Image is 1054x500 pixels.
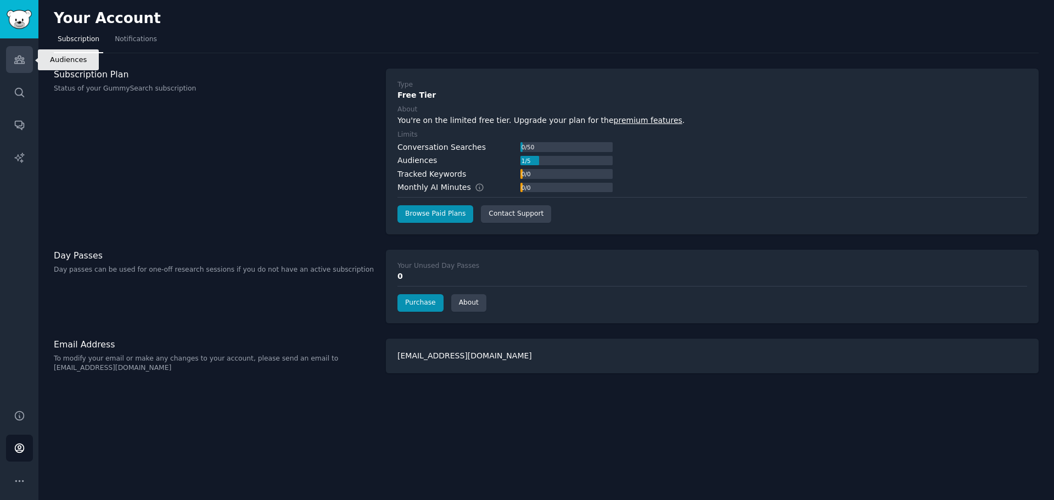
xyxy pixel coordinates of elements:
[614,116,682,125] a: premium features
[520,169,531,179] div: 0 / 0
[397,294,444,312] a: Purchase
[397,80,413,90] div: Type
[111,31,161,53] a: Notifications
[397,205,473,223] a: Browse Paid Plans
[386,339,1039,373] div: [EMAIL_ADDRESS][DOMAIN_NAME]
[115,35,157,44] span: Notifications
[54,69,374,80] h3: Subscription Plan
[58,35,99,44] span: Subscription
[54,354,374,373] p: To modify your email or make any changes to your account, please send an email to [EMAIL_ADDRESS]...
[54,339,374,350] h3: Email Address
[520,156,531,166] div: 1 / 5
[397,142,486,153] div: Conversation Searches
[397,130,418,140] div: Limits
[397,261,479,271] div: Your Unused Day Passes
[397,155,437,166] div: Audiences
[54,10,161,27] h2: Your Account
[397,168,466,180] div: Tracked Keywords
[54,31,103,53] a: Subscription
[520,142,535,152] div: 0 / 50
[397,89,1027,101] div: Free Tier
[397,182,496,193] div: Monthly AI Minutes
[397,115,1027,126] div: You're on the limited free tier. Upgrade your plan for the .
[481,205,551,223] a: Contact Support
[520,183,531,193] div: 0 / 0
[451,294,486,312] a: About
[397,271,1027,282] div: 0
[54,265,374,275] p: Day passes can be used for one-off research sessions if you do not have an active subscription
[7,10,32,29] img: GummySearch logo
[54,84,374,94] p: Status of your GummySearch subscription
[397,105,417,115] div: About
[54,250,374,261] h3: Day Passes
